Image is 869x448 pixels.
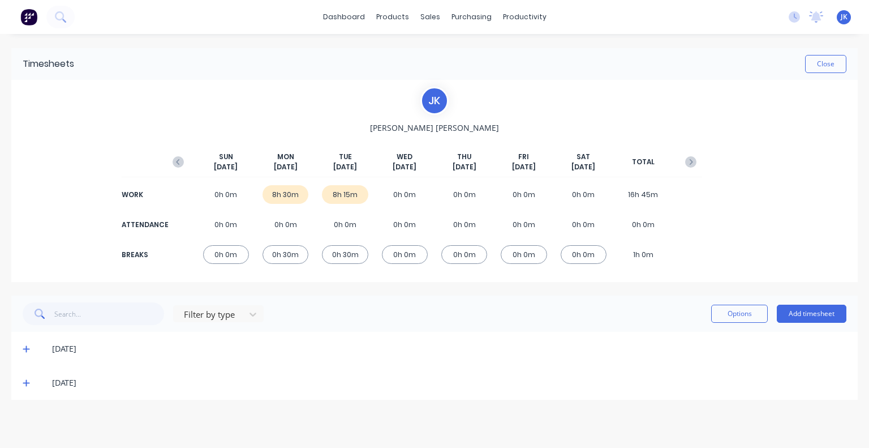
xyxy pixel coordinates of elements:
img: Factory [20,8,37,25]
div: 0h 0m [561,215,606,234]
div: sales [415,8,446,25]
div: 0h 0m [382,215,428,234]
span: TOTAL [632,157,655,167]
span: FRI [518,152,529,162]
div: 0h 0m [263,215,308,234]
button: Close [805,55,846,73]
div: 16h 45m [620,185,666,204]
div: 0h 0m [561,245,606,264]
div: 0h 0m [322,215,368,234]
span: TUE [339,152,352,162]
div: 0h 0m [441,185,487,204]
span: [DATE] [453,162,476,172]
span: JK [841,12,848,22]
span: THU [457,152,471,162]
div: productivity [497,8,552,25]
span: [PERSON_NAME] [PERSON_NAME] [370,122,499,134]
div: 0h 30m [322,245,368,264]
div: 8h 30m [263,185,308,204]
span: [DATE] [214,162,238,172]
div: 0h 0m [382,185,428,204]
div: 0h 0m [203,215,249,234]
div: 8h 15m [322,185,368,204]
div: WORK [122,190,167,200]
a: dashboard [317,8,371,25]
div: purchasing [446,8,497,25]
span: WED [397,152,412,162]
span: MON [277,152,294,162]
div: 0h 0m [501,245,547,264]
span: [DATE] [512,162,536,172]
div: 0h 0m [441,245,487,264]
span: [DATE] [333,162,357,172]
span: SUN [219,152,233,162]
div: 0h 0m [203,245,249,264]
div: 0h 0m [501,185,547,204]
div: J K [420,87,449,115]
div: [DATE] [52,377,846,389]
div: [DATE] [52,343,846,355]
div: 0h 0m [620,215,666,234]
span: [DATE] [393,162,416,172]
div: 0h 0m [501,215,547,234]
input: Search... [54,302,165,325]
div: 0h 0m [441,215,487,234]
div: ATTENDANCE [122,220,167,230]
div: products [371,8,415,25]
button: Options [711,305,768,323]
span: SAT [577,152,590,162]
div: 1h 0m [620,245,666,264]
button: Add timesheet [777,305,846,323]
div: 0h 0m [561,185,606,204]
div: BREAKS [122,250,167,260]
span: [DATE] [274,162,298,172]
span: [DATE] [571,162,595,172]
div: Timesheets [23,57,74,71]
div: 0h 30m [263,245,308,264]
div: 0h 0m [203,185,249,204]
div: 0h 0m [382,245,428,264]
